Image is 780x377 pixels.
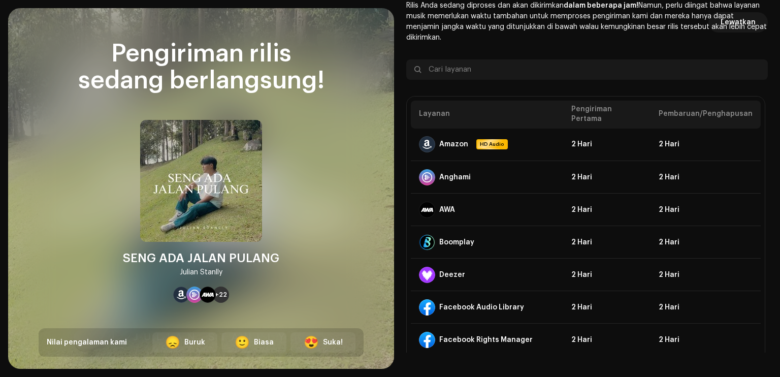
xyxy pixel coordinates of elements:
[563,101,651,129] th: Pengiriman Pertama
[721,12,756,33] span: Lewatkan
[411,101,563,129] th: Layanan
[563,259,651,291] td: 2 Hari
[215,291,227,299] span: +22
[708,12,768,33] button: Lewatkan
[254,337,274,348] div: Biasa
[563,194,651,226] td: 2 Hari
[439,173,471,181] div: Anghami
[180,266,222,278] div: Julian Stanlly
[563,324,651,356] td: 2 Hari
[406,59,768,80] input: Cari layanan
[439,303,524,311] div: Facebook Audio Library
[323,337,343,348] div: Suka!
[235,336,250,349] div: 🙂
[406,1,768,43] p: Rilis Anda sedang diproses dan akan dikirimkan Namun, perlu diingat bahwa layanan musik memerluka...
[563,226,651,259] td: 2 Hari
[184,337,205,348] div: Buruk
[439,336,533,344] div: Facebook Rights Manager
[651,129,761,161] td: 2 Hari
[477,140,507,148] span: HD Audio
[564,2,638,9] b: dalam beberapa jam!
[47,339,127,346] span: Nilai pengalaman kami
[651,101,761,129] th: Pembaruan/Penghapusan
[651,194,761,226] td: 2 Hari
[123,250,279,266] div: SENG ADA JALAN PULANG
[651,226,761,259] td: 2 Hari
[439,271,465,279] div: Deezer
[563,291,651,324] td: 2 Hari
[39,41,364,95] div: Pengiriman rilis sedang berlangsung!
[563,129,651,161] td: 2 Hari
[651,324,761,356] td: 2 Hari
[304,336,319,349] div: 😍
[651,259,761,291] td: 2 Hari
[439,206,455,214] div: AWA
[439,238,474,246] div: Boomplay
[140,120,262,242] img: 861d94d7-a655-4cc9-b216-272411e12a99
[651,161,761,194] td: 2 Hari
[439,140,468,148] div: Amazon
[563,161,651,194] td: 2 Hari
[165,336,180,349] div: 😞
[651,291,761,324] td: 2 Hari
